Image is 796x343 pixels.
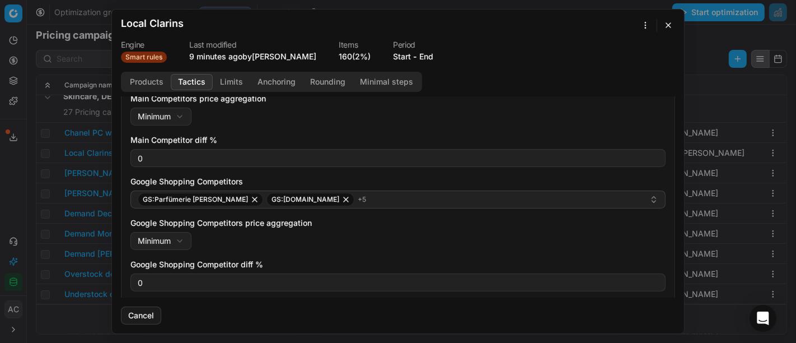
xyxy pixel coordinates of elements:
[303,74,353,90] button: Rounding
[339,51,371,62] a: 160(2%)
[250,74,303,90] button: Anchoring
[130,191,666,208] button: GS:Parfümerie [PERSON_NAME]GS:[DOMAIN_NAME]+5
[171,74,213,90] button: Tactics
[271,195,339,204] span: GS:[DOMAIN_NAME]
[419,51,433,62] button: End
[213,74,250,90] button: Limits
[393,51,411,62] button: Start
[121,52,167,63] span: Smart rules
[143,195,248,204] span: GS:Parfümerie [PERSON_NAME]
[123,74,171,90] button: Products
[353,74,420,90] button: Minimal steps
[130,259,666,270] label: Google Shopping Competitor diff %
[121,41,167,49] dt: Engine
[358,195,366,204] span: + 5
[121,18,184,29] h2: Local Clarins
[339,41,371,49] dt: Items
[393,41,433,49] dt: Period
[130,135,666,146] label: Main Competitor diff %
[130,217,666,229] label: Google Shopping Competitors price aggregation
[189,41,316,49] dt: Last modified
[130,176,666,187] label: Google Shopping Competitors
[121,307,161,325] button: Cancel
[130,93,666,104] label: Main Competitors price aggregation
[413,51,417,62] span: -
[189,52,316,61] span: 9 minutes ago by [PERSON_NAME]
